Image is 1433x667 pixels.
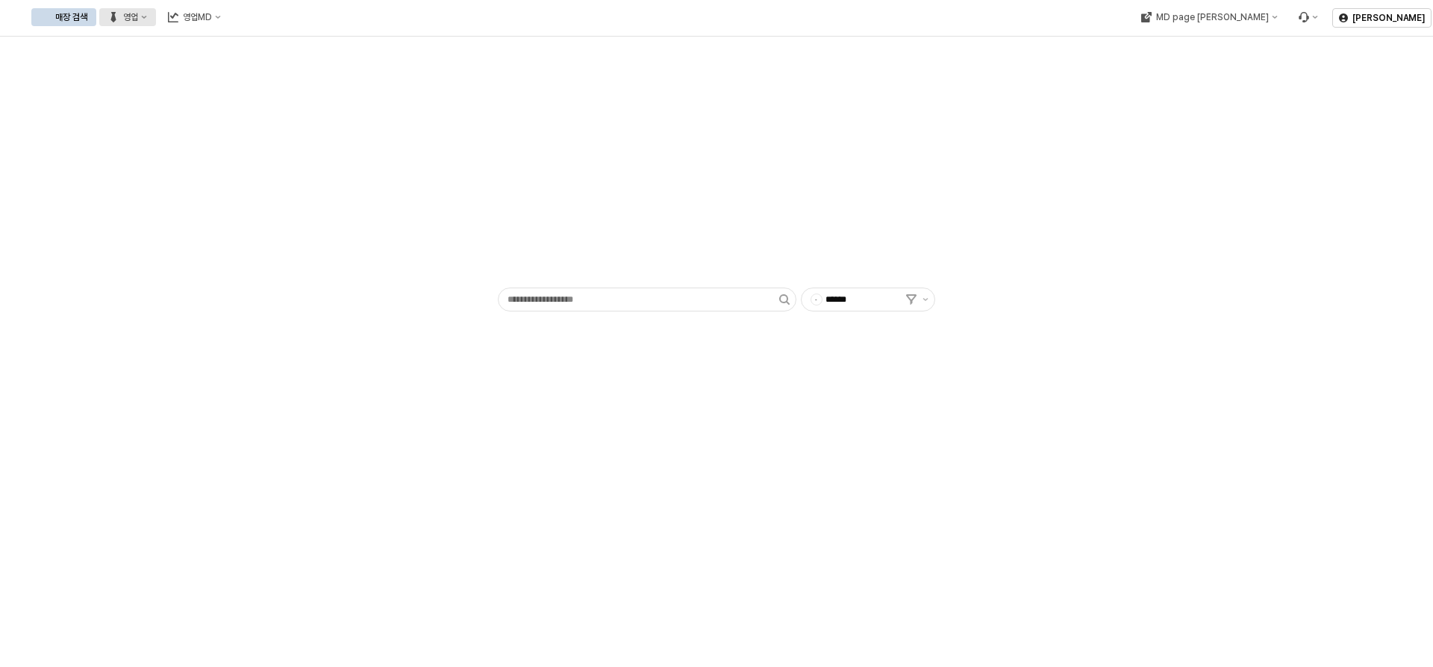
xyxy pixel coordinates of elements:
[123,12,138,22] div: 영업
[917,288,934,311] button: 제안 사항 표시
[99,8,156,26] button: 영업
[1155,12,1268,22] div: MD page [PERSON_NAME]
[159,8,230,26] button: 영업MD
[183,12,212,22] div: 영업MD
[1332,8,1432,28] button: [PERSON_NAME]
[1131,8,1286,26] button: MD page [PERSON_NAME]
[1352,12,1425,24] p: [PERSON_NAME]
[1289,8,1326,26] div: Menu item 6
[55,12,87,22] div: 매장 검색
[811,294,822,305] span: -
[1131,8,1286,26] div: MD page 이동
[31,8,96,26] button: 매장 검색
